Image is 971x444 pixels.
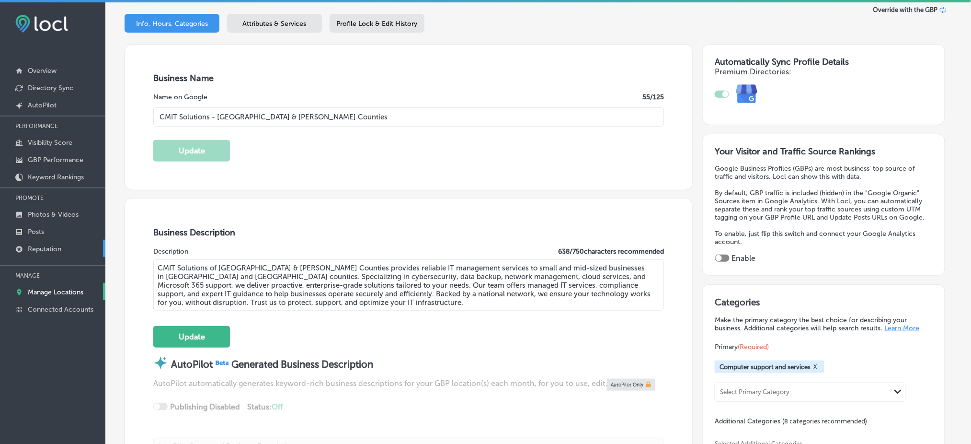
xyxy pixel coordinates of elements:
[153,93,207,101] label: Name on Google
[715,297,933,311] h3: Categories
[28,84,73,92] p: Directory Sync
[738,343,769,351] span: (Required)
[715,189,933,222] p: By default, GBP traffic is included (hidden) in the "Google Organic" Sources item in Google Analy...
[243,20,307,28] span: Attributes & Services
[720,363,811,371] span: Computer support and services
[715,230,933,246] p: To enable, just flip this switch and connect your Google Analytics account.
[715,343,769,351] span: Primary
[28,305,93,314] p: Connected Accounts
[28,67,57,75] p: Overview
[171,359,374,370] strong: AutoPilot Generated Business Description
[715,316,933,332] p: Make the primary category the best choice for describing your business. Additional categories wil...
[715,146,933,157] h3: Your Visitor and Traffic Source Rankings
[136,20,208,28] span: Info, Hours, Categories
[28,288,83,296] p: Manage Locations
[28,173,84,181] p: Keyword Rankings
[153,140,230,162] button: Update
[729,76,765,112] img: e7ababfa220611ac49bdb491a11684a6.png
[558,247,664,256] label: 638 / 750 characters recommended
[153,326,230,348] button: Update
[213,359,232,367] img: Beta
[28,156,83,164] p: GBP Performance
[782,417,867,426] span: (8 categories recommended)
[15,15,68,33] img: fda3e92497d09a02dc62c9cd864e3231.png
[28,139,72,147] p: Visibility Score
[873,6,937,13] span: Override with the GBP
[884,324,919,332] a: Learn More
[28,245,61,253] p: Reputation
[715,417,867,425] span: Additional Categories
[153,247,188,256] label: Description
[153,259,664,311] textarea: CMIT Solutions of [GEOGRAPHIC_DATA] & [PERSON_NAME] Counties provides reliable IT management serv...
[153,107,664,127] input: Enter Location Name
[337,20,418,28] span: Profile Lock & Edit History
[28,101,57,109] p: AutoPilot
[720,389,789,396] div: Select Primary Category
[732,254,756,263] label: Enable
[715,164,933,181] p: Google Business Profiles (GBPs) are most business' top source of traffic and visitors. Locl can s...
[715,57,933,67] h3: Automatically Sync Profile Details
[28,210,79,219] p: Photos & Videos
[153,356,168,370] img: autopilot-icon
[642,93,664,101] label: 55 /125
[153,73,664,83] h3: Business Name
[811,363,820,371] button: X
[153,227,664,238] h3: Business Description
[28,228,44,236] p: Posts
[715,67,933,76] h4: Premium Directories:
